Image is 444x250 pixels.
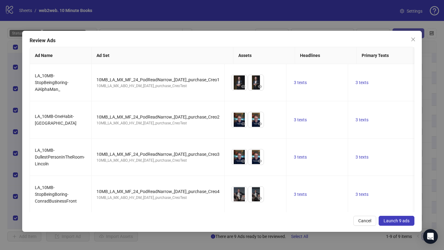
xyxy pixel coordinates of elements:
div: 10MB_LA_MX_MF_24_PodReadNarrow_[DATE]_purchase_Creo3 [97,151,220,158]
span: 3 texts [356,117,368,122]
span: LA_10MB-StopBeingBoring-AiAlphaMan_ [35,73,68,92]
div: 10MB_LA_MX_MF_24_PodReadNarrow_[DATE]_purchase_Creo2 [97,114,220,120]
button: 3 texts [291,191,309,198]
button: 3 texts [353,191,371,198]
button: Preview [240,157,247,165]
img: Asset 2 [248,187,264,202]
div: Open Intercom Messenger [423,229,438,244]
div: 10MB_LA_MX_ABO_HV_DM_[DATE]_purchase_CreoTest [97,83,220,89]
th: Ad Name [30,47,92,64]
div: 10MB_LA_MX_ABO_HV_DM_[DATE]_purchase_CreoTest [97,120,220,126]
button: 3 texts [291,79,309,86]
span: eye [258,122,262,126]
img: Asset 2 [248,149,264,165]
button: Close [408,34,418,44]
div: Review Ads [30,37,414,44]
div: 10MB_LA_MX_MF_24_PodReadNarrow_[DATE]_purchase_Creo1 [97,76,220,83]
button: Preview [240,83,247,90]
span: Launch 9 ads [384,218,409,223]
span: eye [241,159,245,163]
img: Asset 1 [232,149,247,165]
span: 3 texts [356,155,368,159]
button: Preview [240,120,247,127]
span: eye [241,122,245,126]
img: Asset 1 [232,75,247,90]
span: 3 texts [294,192,307,197]
span: Cancel [358,218,371,223]
span: 3 texts [294,80,307,85]
span: eye [241,84,245,89]
span: eye [258,196,262,200]
button: Preview [256,83,264,90]
button: Preview [256,195,264,202]
span: LA_10MB-StopBeingBoring-ConradBusinessFront [35,185,77,204]
th: Ad Set [92,47,233,64]
button: Cancel [353,216,376,226]
span: eye [258,84,262,89]
img: Asset 1 [232,187,247,202]
div: 10MB_LA_MX_ABO_HV_DM_[DATE]_purchase_CreoTest [97,158,220,163]
span: LA_10MB-OneHabit-[GEOGRAPHIC_DATA] [35,114,76,126]
span: 3 texts [356,80,368,85]
th: Assets [233,47,295,64]
span: 3 texts [356,192,368,197]
div: 10MB_LA_MX_ABO_HV_DM_[DATE]_purchase_CreoTest [97,195,220,201]
button: 3 texts [353,79,371,86]
span: LA_10MB-DullestPersonInTheRoom-Lincoln [35,148,85,166]
button: 3 texts [353,116,371,123]
img: Asset 1 [232,112,247,127]
th: Primary Texts [357,47,434,64]
span: 3 texts [294,155,307,159]
span: eye [241,196,245,200]
button: Launch 9 ads [379,216,414,226]
button: Preview [256,120,264,127]
th: Headlines [295,47,357,64]
button: 3 texts [353,153,371,161]
span: eye [258,159,262,163]
div: 10MB_LA_MX_MF_24_PodReadNarrow_[DATE]_purchase_Creo4 [97,188,220,195]
img: Asset 2 [248,112,264,127]
span: 3 texts [294,117,307,122]
button: Preview [240,195,247,202]
button: Preview [256,157,264,165]
button: 3 texts [291,116,309,123]
img: Asset 2 [248,75,264,90]
button: 3 texts [291,153,309,161]
span: close [411,37,416,42]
